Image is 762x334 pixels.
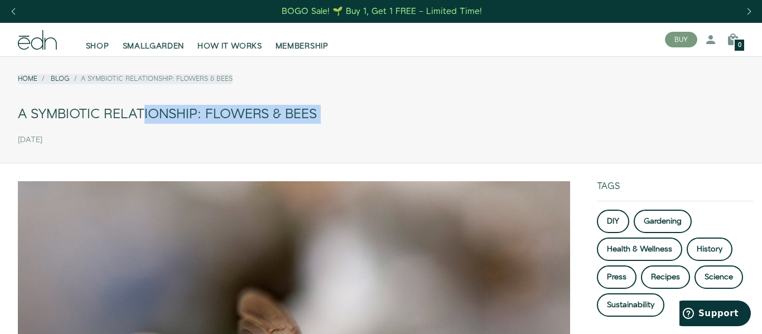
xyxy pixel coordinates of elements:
[18,102,744,127] div: A Symbiotic Relationship: Flowers & Bees
[687,238,732,261] a: History
[197,41,262,52] span: HOW IT WORKS
[665,32,697,47] button: BUY
[18,74,233,84] nav: breadcrumbs
[269,27,335,52] a: MEMBERSHIP
[276,41,329,52] span: MEMBERSHIP
[679,301,751,328] iframe: Opens a widget where you can find more information
[634,210,692,233] a: Gardening
[116,27,191,52] a: SMALLGARDEN
[695,265,743,289] a: Science
[738,42,741,49] span: 0
[51,74,70,84] a: Blog
[18,74,37,84] a: Home
[597,238,682,261] a: Health & Wellness
[597,293,664,317] a: Sustainability
[597,265,636,289] a: Press
[282,6,482,17] div: BOGO Sale! 🌱 Buy 1, Get 1 FREE – Limited Time!
[281,3,484,20] a: BOGO Sale! 🌱 Buy 1, Get 1 FREE – Limited Time!
[70,74,233,84] li: A Symbiotic Relationship: Flowers & Bees
[597,210,629,233] a: DIY
[86,41,109,52] span: SHOP
[641,265,690,289] a: Recipes
[79,27,116,52] a: SHOP
[123,41,185,52] span: SMALLGARDEN
[597,181,753,201] div: Tags
[191,27,268,52] a: HOW IT WORKS
[18,135,42,145] time: [DATE]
